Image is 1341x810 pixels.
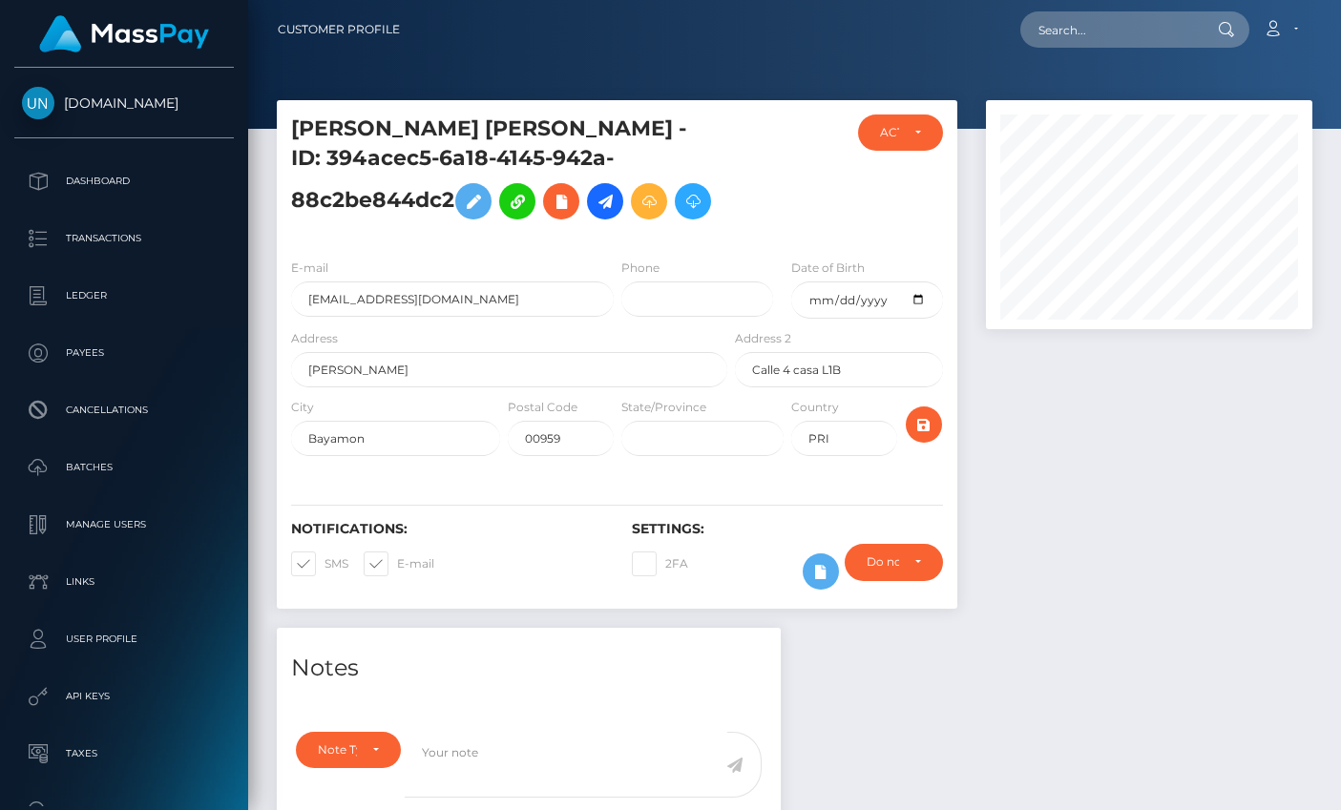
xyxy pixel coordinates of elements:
[22,568,226,596] p: Links
[22,682,226,711] p: API Keys
[632,521,944,537] h6: Settings:
[14,215,234,262] a: Transactions
[22,625,226,654] p: User Profile
[1020,11,1200,48] input: Search...
[318,742,357,758] div: Note Type
[880,125,899,140] div: ACTIVE
[621,399,706,416] label: State/Province
[291,551,348,576] label: SMS
[22,339,226,367] p: Payees
[14,157,234,205] a: Dashboard
[22,453,226,482] p: Batches
[508,399,577,416] label: Postal Code
[39,15,209,52] img: MassPay Logo
[291,521,603,537] h6: Notifications:
[14,94,234,112] span: [DOMAIN_NAME]
[791,399,839,416] label: Country
[291,330,338,347] label: Address
[22,87,54,119] img: Unlockt.me
[858,114,943,151] button: ACTIVE
[791,260,865,277] label: Date of Birth
[22,510,226,539] p: Manage Users
[621,260,660,277] label: Phone
[291,114,717,229] h5: [PERSON_NAME] [PERSON_NAME] - ID: 394acec5-6a18-4145-942a-88c2be844dc2
[291,260,328,277] label: E-mail
[14,501,234,549] a: Manage Users
[735,330,791,347] label: Address 2
[867,554,900,570] div: Do not require
[14,329,234,377] a: Payees
[14,673,234,720] a: API Keys
[22,224,226,253] p: Transactions
[364,551,434,576] label: E-mail
[22,167,226,196] p: Dashboard
[14,386,234,434] a: Cancellations
[22,396,226,425] p: Cancellations
[632,551,688,576] label: 2FA
[14,558,234,606] a: Links
[22,739,226,768] p: Taxes
[587,183,623,219] a: Initiate Payout
[14,730,234,778] a: Taxes
[14,272,234,320] a: Ledger
[22,281,226,310] p: Ledger
[291,399,314,416] label: City
[14,444,234,491] a: Batches
[291,652,766,685] h4: Notes
[296,732,401,768] button: Note Type
[278,10,400,50] a: Customer Profile
[14,615,234,663] a: User Profile
[845,544,944,580] button: Do not require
